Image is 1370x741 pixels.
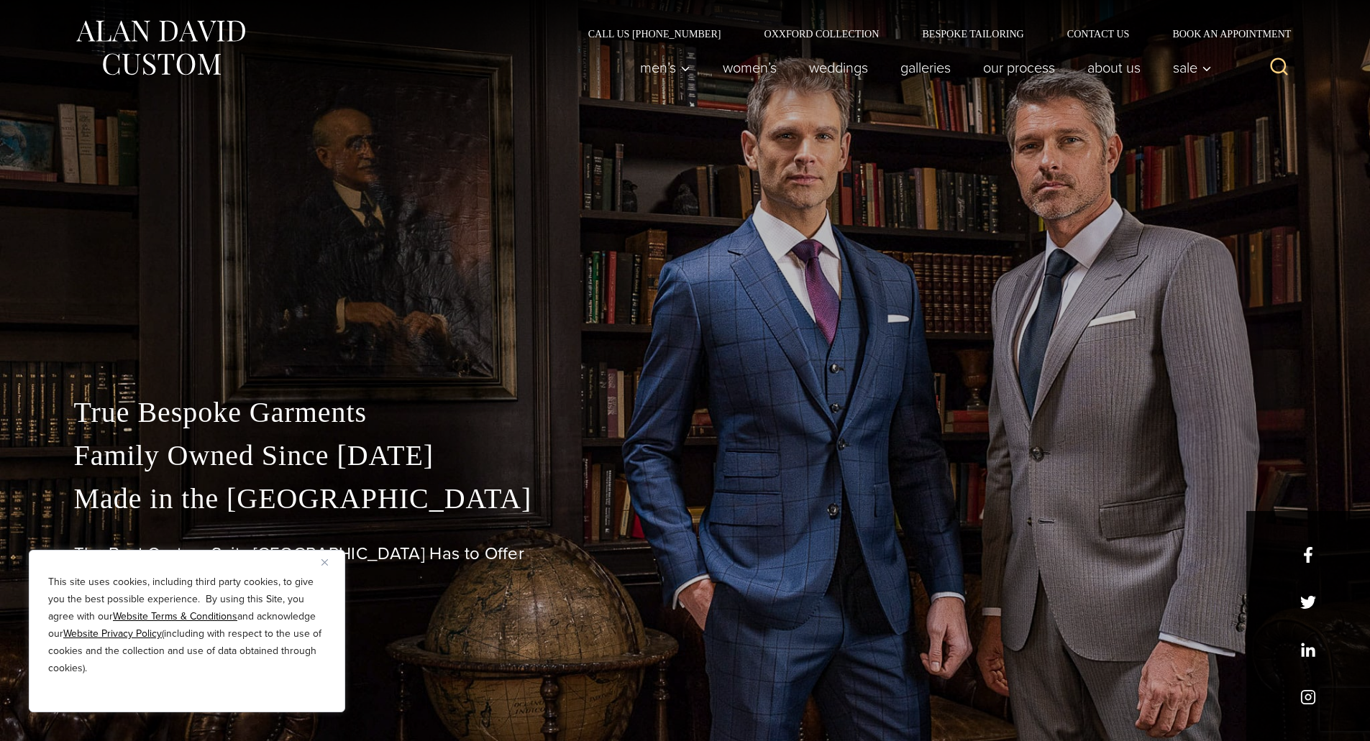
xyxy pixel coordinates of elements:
[113,609,237,624] a: Website Terms & Conditions
[48,574,326,677] p: This site uses cookies, including third party cookies, to give you the best possible experience. ...
[1262,50,1297,85] button: View Search Form
[1173,60,1212,75] span: Sale
[567,29,1297,39] nav: Secondary Navigation
[884,53,967,82] a: Galleries
[967,53,1071,82] a: Our Process
[63,626,162,641] a: Website Privacy Policy
[742,29,900,39] a: Oxxford Collection
[1151,29,1296,39] a: Book an Appointment
[74,16,247,80] img: Alan David Custom
[74,543,1297,564] h1: The Best Custom Suits [GEOGRAPHIC_DATA] Has to Offer
[900,29,1045,39] a: Bespoke Tailoring
[1071,53,1156,82] a: About Us
[1046,29,1151,39] a: Contact Us
[321,553,339,571] button: Close
[74,391,1297,520] p: True Bespoke Garments Family Owned Since [DATE] Made in the [GEOGRAPHIC_DATA]
[567,29,743,39] a: Call Us [PHONE_NUMBER]
[321,559,328,566] img: Close
[624,53,1219,82] nav: Primary Navigation
[793,53,884,82] a: weddings
[640,60,690,75] span: Men’s
[706,53,793,82] a: Women’s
